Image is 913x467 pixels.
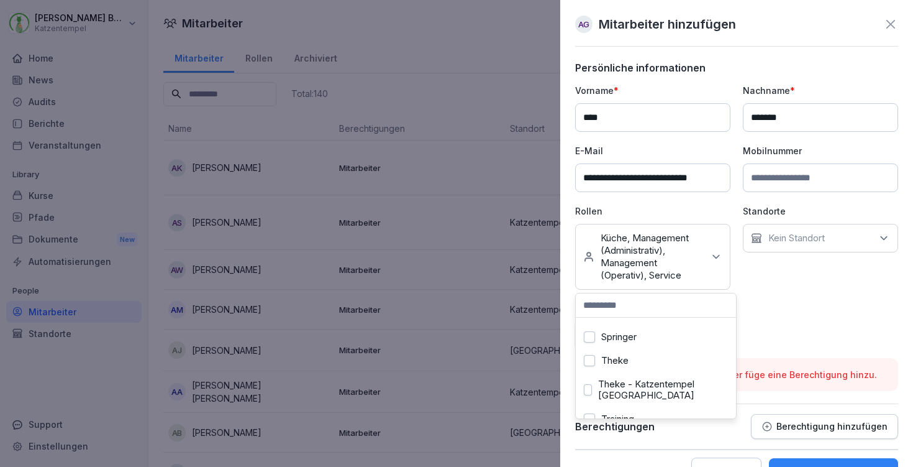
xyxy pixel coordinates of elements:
[575,205,730,218] p: Rollen
[601,355,629,366] label: Theke
[575,62,898,74] p: Persönliche informationen
[575,16,593,33] div: AG
[743,144,898,157] p: Mobilnummer
[743,205,898,218] p: Standorte
[585,368,888,381] p: Bitte wähle einen Standort aus oder füge eine Berechtigung hinzu.
[743,84,898,97] p: Nachname
[751,414,898,439] button: Berechtigung hinzufügen
[768,232,825,244] p: Kein Standort
[601,414,634,425] label: Training
[601,232,704,282] p: Küche, Management (Administrativ), Management (Operativ), Service
[575,84,730,97] p: Vorname
[601,331,637,343] label: Springer
[599,15,736,34] p: Mitarbeiter hinzufügen
[575,420,655,433] p: Berechtigungen
[776,422,888,432] p: Berechtigung hinzufügen
[598,379,728,401] label: Theke - Katzentempel [GEOGRAPHIC_DATA]
[575,144,730,157] p: E-Mail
